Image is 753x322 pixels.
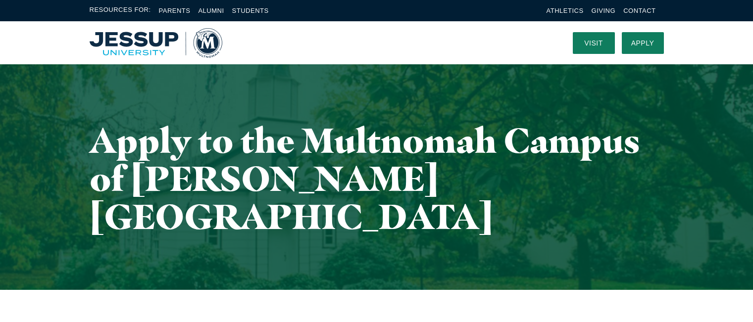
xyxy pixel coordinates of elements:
a: Giving [592,7,616,14]
a: Athletics [547,7,584,14]
a: Visit [573,32,615,54]
img: Multnomah University Logo [90,28,222,58]
a: Contact [623,7,655,14]
a: Parents [159,7,191,14]
h1: Apply to the Multnomah Campus of [PERSON_NAME][GEOGRAPHIC_DATA] [90,121,664,235]
span: Resources For: [90,5,151,16]
a: Alumni [198,7,224,14]
a: Home [90,28,222,58]
a: Students [232,7,269,14]
a: Apply [622,32,664,54]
